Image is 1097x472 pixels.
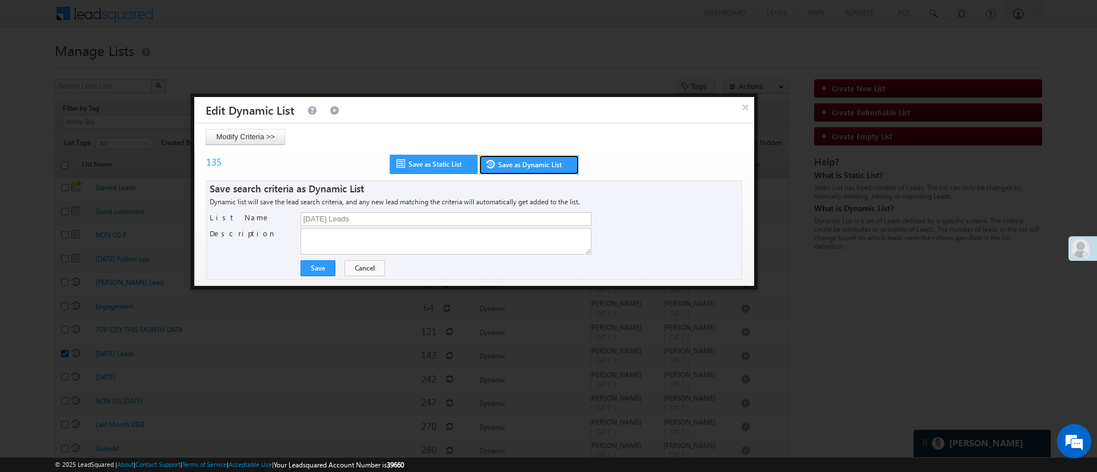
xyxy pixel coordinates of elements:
a: Contact Support [135,461,181,468]
a: Terms of Service [182,461,227,468]
button: × [736,97,755,117]
label: List Name [210,212,287,223]
span: © 2025 LeadSquared | | | | | [55,459,404,470]
a: Save as Dynamic List [479,155,579,175]
p: Dynamic list will save the lead search criteria, and any new lead matching the criteria will auto... [210,184,739,207]
em: Start Chat [155,352,207,367]
div: Chat with us now [59,60,192,75]
div: Minimize live chat window [187,6,215,33]
a: Acceptable Use [229,461,272,468]
button: Modify Criteria >> [206,129,285,145]
span: Your Leadsquared Account Number is [274,461,404,469]
div: Save search criteria as Dynamic List [210,184,739,194]
span: 39660 [387,461,404,469]
label: Description [210,228,287,239]
a: Save as Static List [390,155,478,174]
a: About [117,461,134,468]
textarea: Type your message and hit 'Enter' [15,106,209,342]
img: d_60004797649_company_0_60004797649 [19,60,48,75]
button: Cancel [345,260,385,276]
span: 135 [206,157,222,167]
button: Save [301,260,335,276]
h3: Edit Dynamic List [206,97,294,123]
